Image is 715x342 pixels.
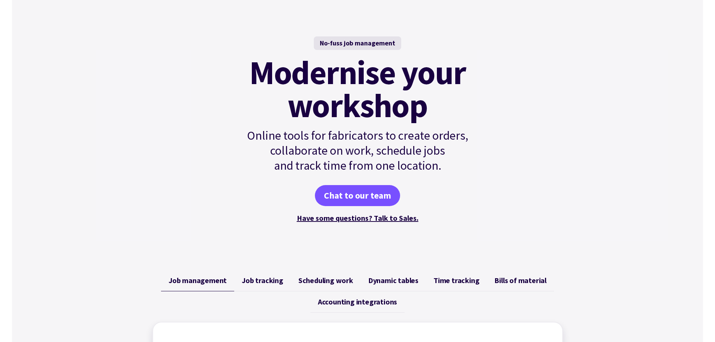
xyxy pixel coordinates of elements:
[318,297,397,306] span: Accounting integrations
[587,261,715,342] iframe: Chat Widget
[249,56,466,122] mark: Modernise your workshop
[314,36,401,50] div: No-fuss job management
[434,276,479,285] span: Time tracking
[231,128,485,173] p: Online tools for fabricators to create orders, collaborate on work, schedule jobs and track time ...
[368,276,418,285] span: Dynamic tables
[169,276,227,285] span: Job management
[298,276,353,285] span: Scheduling work
[297,213,418,223] a: Have some questions? Talk to Sales.
[494,276,546,285] span: Bills of material
[242,276,283,285] span: Job tracking
[315,185,400,206] a: Chat to our team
